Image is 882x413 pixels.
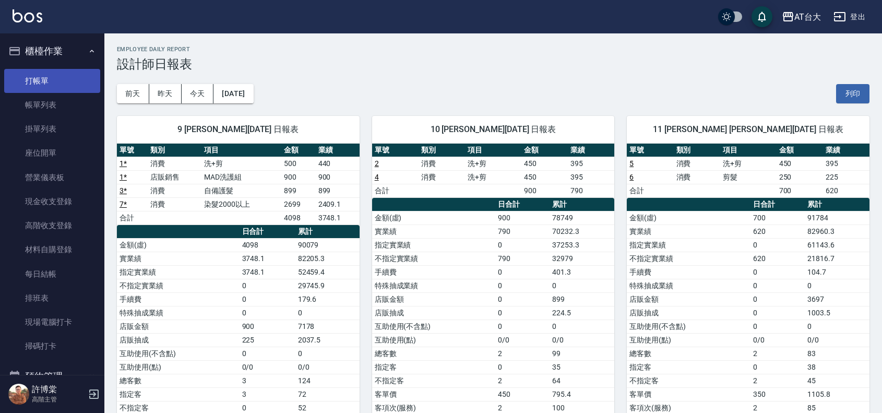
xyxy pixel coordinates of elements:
td: 洗+剪 [720,157,777,170]
th: 金額 [281,144,315,157]
table: a dense table [117,144,360,225]
td: 消費 [674,157,720,170]
td: 250 [777,170,823,184]
td: 795.4 [550,387,614,401]
td: 224.5 [550,306,614,320]
td: 0 [750,306,805,320]
td: 剪髮 [720,170,777,184]
td: 32979 [550,252,614,265]
td: 2699 [281,197,315,211]
th: 單號 [117,144,148,157]
button: 前天 [117,84,149,103]
button: 預約管理 [4,363,100,390]
td: 店販抽成 [117,333,240,347]
td: 3 [240,387,295,401]
td: 不指定客 [372,374,495,387]
th: 項目 [720,144,777,157]
td: 2 [750,347,805,360]
td: 37253.3 [550,238,614,252]
a: 排班表 [4,286,100,310]
td: 不指定客 [627,374,750,387]
a: 現金收支登錄 [4,190,100,214]
td: 0 [240,306,295,320]
td: 店販金額 [117,320,240,333]
td: 0/0 [295,360,360,374]
td: 0 [750,292,805,306]
a: 5 [629,159,634,168]
td: 0 [495,306,550,320]
th: 日合計 [750,198,805,211]
td: 合計 [117,211,148,225]
td: 0/0 [550,333,614,347]
td: 消費 [419,157,465,170]
td: MAD洗護組 [201,170,281,184]
th: 金額 [777,144,823,157]
td: 45 [805,374,869,387]
td: 消費 [148,197,201,211]
td: 700 [750,211,805,225]
td: 2409.1 [316,197,360,211]
td: 實業績 [372,225,495,238]
td: 特殊抽成業績 [117,306,240,320]
th: 日合計 [240,225,295,239]
button: 櫃檯作業 [4,38,100,65]
td: 洗+剪 [201,157,281,170]
td: 29745.9 [295,279,360,292]
td: 395 [823,157,869,170]
td: 0 [495,320,550,333]
td: 4098 [240,238,295,252]
table: a dense table [627,144,869,198]
button: 今天 [182,84,214,103]
td: 99 [550,347,614,360]
td: 合計 [627,184,673,197]
td: 899 [316,184,360,197]
td: 指定實業績 [627,238,750,252]
table: a dense table [372,144,615,198]
button: 登出 [829,7,869,27]
td: 225 [240,333,295,347]
a: 掛單列表 [4,117,100,141]
td: 0/0 [750,333,805,347]
td: 總客數 [627,347,750,360]
td: 洗+剪 [465,157,521,170]
img: Logo [13,9,42,22]
td: 洗+剪 [465,170,521,184]
td: 124 [295,374,360,387]
td: 70232.3 [550,225,614,238]
a: 每日結帳 [4,262,100,286]
a: 材料自購登錄 [4,238,100,262]
a: 掃碼打卡 [4,334,100,358]
td: 900 [495,211,550,225]
td: 900 [281,170,315,184]
td: 620 [823,184,869,197]
a: 4 [375,173,379,181]
th: 累計 [295,225,360,239]
td: 實業績 [117,252,240,265]
td: 手續費 [627,265,750,279]
td: 3748.1 [240,252,295,265]
td: 2 [495,347,550,360]
td: 客單價 [372,387,495,401]
td: 7178 [295,320,360,333]
th: 項目 [201,144,281,157]
td: 指定客 [117,387,240,401]
td: 91784 [805,211,869,225]
td: 店販銷售 [148,170,201,184]
td: 790 [568,184,614,197]
td: 0 [750,279,805,292]
td: 客單價 [627,387,750,401]
td: 620 [750,225,805,238]
td: 52459.4 [295,265,360,279]
td: 620 [750,252,805,265]
td: 0 [240,292,295,306]
td: 0/0 [240,360,295,374]
td: 450 [521,170,568,184]
td: 72 [295,387,360,401]
td: 0/0 [805,333,869,347]
td: 0 [295,347,360,360]
td: 消費 [419,170,465,184]
td: 90079 [295,238,360,252]
td: 特殊抽成業績 [372,279,495,292]
td: 0 [495,360,550,374]
a: 高階收支登錄 [4,214,100,238]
